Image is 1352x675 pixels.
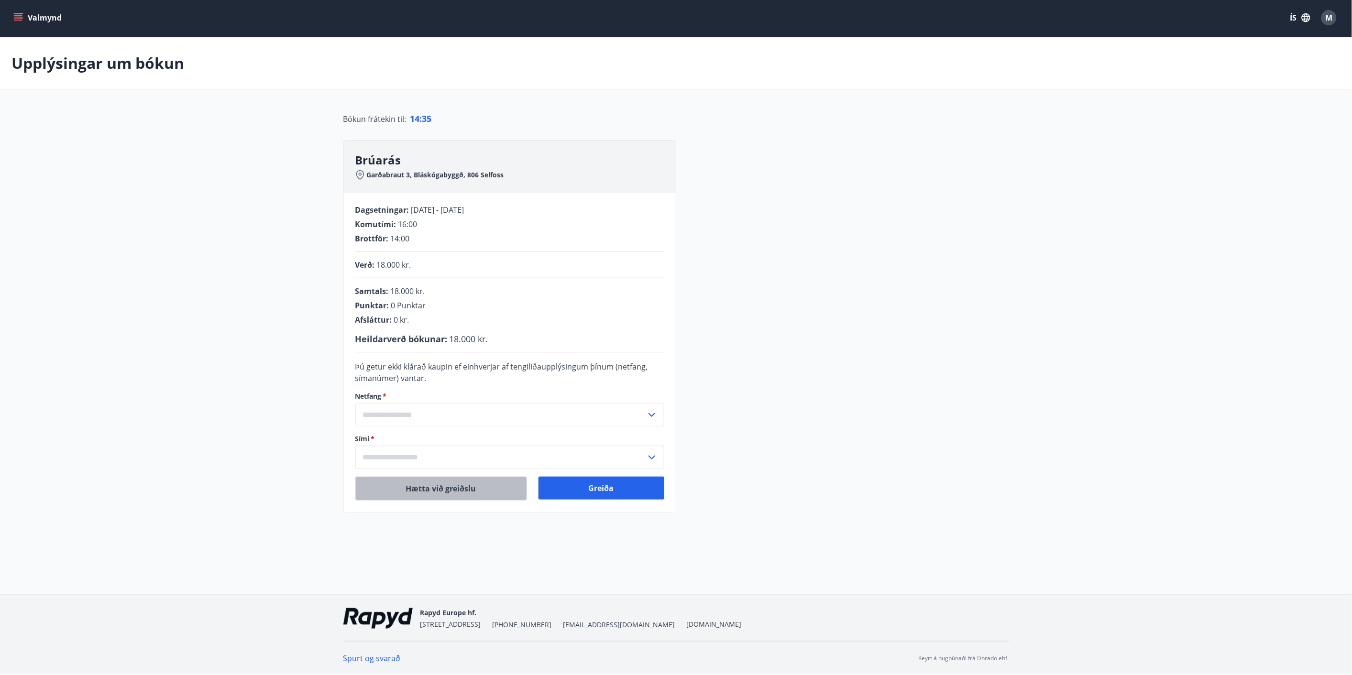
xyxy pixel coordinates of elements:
span: [DATE] - [DATE] [411,205,464,215]
p: Upplýsingar um bókun [11,53,184,74]
label: Netfang [355,392,664,401]
button: menu [11,9,66,26]
span: Punktar : [355,300,389,311]
label: Sími [355,434,664,444]
span: Samtals : [355,286,389,296]
button: M [1318,6,1341,29]
h3: Brúarás [355,152,676,168]
span: Bókun frátekin til : [343,113,407,125]
span: M [1326,12,1333,23]
span: 16:00 [398,219,418,229]
span: Komutími : [355,219,396,229]
button: Hætta við greiðslu [355,477,527,501]
img: ekj9gaOU4bjvQReEWNZ0zEMsCR0tgSDGv48UY51k.png [343,608,413,629]
span: [STREET_ADDRESS] [420,620,481,629]
span: 0 kr. [394,315,409,325]
span: 35 [422,113,432,124]
span: 14:00 [391,233,410,244]
span: 18.000 kr. [377,260,411,270]
span: Brottför : [355,233,389,244]
a: Spurt og svarað [343,653,401,664]
span: Verð : [355,260,375,270]
button: Greiða [539,477,664,500]
a: [DOMAIN_NAME] [687,620,742,629]
span: Rapyd Europe hf. [420,608,477,617]
span: Heildarverð bókunar : [355,333,448,345]
span: 18.000 kr. [450,333,488,345]
p: Keyrt á hugbúnaði frá Dorado ehf. [919,654,1009,663]
button: ÍS [1285,9,1316,26]
span: [EMAIL_ADDRESS][DOMAIN_NAME] [563,620,675,630]
span: Dagsetningar : [355,205,409,215]
span: 18.000 kr. [391,286,425,296]
span: [PHONE_NUMBER] [493,620,552,630]
span: Garðabraut 3, Bláskógabyggð, 806 Selfoss [367,170,504,180]
span: 0 Punktar [391,300,426,311]
span: Afsláttur : [355,315,392,325]
span: 14 : [410,113,422,124]
span: Þú getur ekki klárað kaupin ef einhverjar af tengiliðaupplýsingum þínum (netfang, símanúmer) vantar. [355,361,648,383]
